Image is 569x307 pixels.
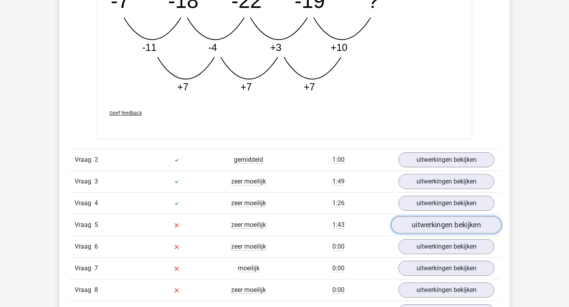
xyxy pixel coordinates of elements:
span: Vraag [75,177,94,186]
span: 4 [94,199,98,207]
span: 1:43 [332,221,345,229]
span: zeer moeilijk [231,199,266,207]
span: 1:49 [332,178,345,185]
tspan: -4 [208,42,217,53]
span: 5 [94,221,98,228]
span: Vraag [75,242,94,251]
span: moeilijk [238,264,260,272]
span: zeer moeilijk [231,286,266,294]
tspan: -11 [142,42,156,53]
span: 1:00 [332,156,345,164]
a: uitwerkingen bekijken [398,239,494,254]
span: Vraag [75,285,94,295]
span: Vraag [75,264,94,273]
span: 0:00 [332,286,345,294]
span: Geef feedback [109,110,142,116]
span: 3 [94,178,98,185]
span: gemiddeld [234,156,263,164]
a: uitwerkingen bekijken [398,283,494,298]
span: 2 [94,156,98,163]
a: uitwerkingen bekijken [398,261,494,276]
span: Vraag [75,220,94,230]
span: 6 [94,243,98,250]
tspan: +3 [270,42,282,53]
span: zeer moeilijk [231,178,266,185]
a: uitwerkingen bekijken [398,174,494,189]
tspan: +10 [331,42,347,53]
span: 0:00 [332,264,345,272]
span: zeer moeilijk [231,243,266,251]
span: Vraag [75,155,94,165]
span: 8 [94,286,98,294]
a: uitwerkingen bekijken [398,196,494,211]
span: 0:00 [332,243,345,251]
a: uitwerkingen bekijken [391,216,501,234]
span: 7 [94,264,98,272]
tspan: +7 [241,81,252,92]
tspan: +7 [177,81,189,92]
a: uitwerkingen bekijken [398,152,494,167]
span: zeer moeilijk [231,221,266,229]
span: 1:26 [332,199,345,207]
tspan: +7 [304,81,315,92]
span: Vraag [75,198,94,208]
